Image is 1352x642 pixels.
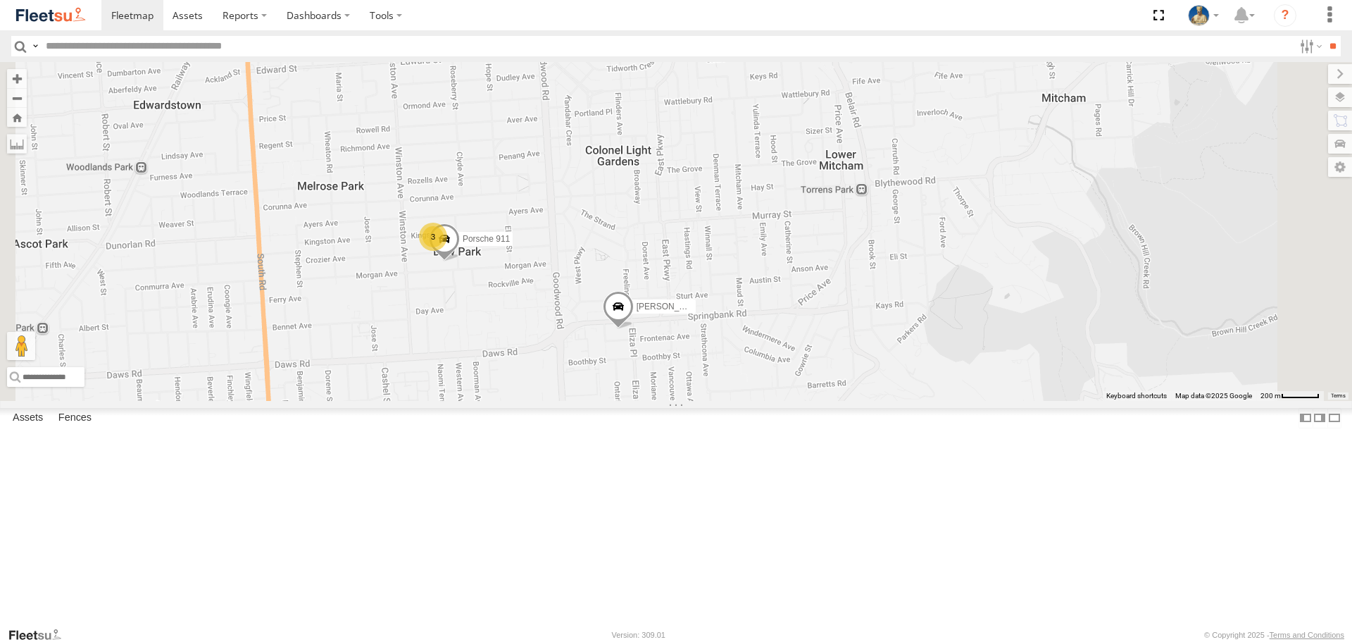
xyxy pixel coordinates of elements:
label: Dock Summary Table to the Right [1313,408,1327,428]
div: 3 [419,223,447,251]
label: Search Filter Options [1294,36,1325,56]
label: Dock Summary Table to the Left [1298,408,1313,428]
i: ? [1274,4,1296,27]
button: Keyboard shortcuts [1106,391,1167,401]
span: Porsche 911 [463,234,510,244]
button: Drag Pegman onto the map to open Street View [7,332,35,360]
div: Matt Draper [1183,5,1224,26]
label: Search Query [30,36,41,56]
span: [PERSON_NAME] [637,302,706,312]
label: Fences [51,409,99,428]
a: Visit our Website [8,628,73,642]
a: Terms and Conditions [1270,631,1344,639]
span: 200 m [1260,392,1281,400]
button: Zoom in [7,69,27,88]
button: Zoom Home [7,108,27,127]
span: Map data ©2025 Google [1175,392,1252,400]
img: fleetsu-logo-horizontal.svg [14,6,87,25]
div: Version: 309.01 [612,631,665,639]
label: Map Settings [1328,157,1352,177]
button: Zoom out [7,88,27,108]
label: Hide Summary Table [1327,408,1341,428]
label: Assets [6,409,50,428]
label: Measure [7,134,27,154]
a: Terms (opens in new tab) [1331,393,1346,398]
button: Map scale: 200 m per 51 pixels [1256,391,1324,401]
div: © Copyright 2025 - [1204,631,1344,639]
